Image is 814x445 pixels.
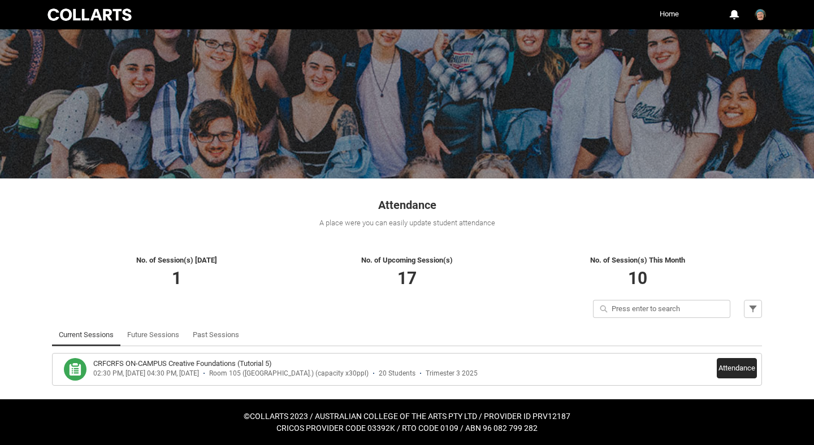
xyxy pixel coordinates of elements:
[426,369,478,378] div: Trimester 3 2025
[717,358,757,378] button: Attendance
[186,324,246,346] li: Past Sessions
[193,324,239,346] a: Past Sessions
[209,369,369,378] div: Room 105 ([GEOGRAPHIC_DATA].) (capacity x30ppl)
[93,358,272,369] h3: CRFCRFS ON-CAMPUS Creative Foundations (Tutorial 5)
[172,268,181,288] span: 1
[593,300,730,318] input: Press enter to search
[361,256,453,264] span: No. of Upcoming Session(s)
[397,268,417,288] span: 17
[744,300,762,318] button: Filter
[136,256,217,264] span: No. of Session(s) [DATE]
[378,198,436,212] span: Attendance
[52,324,120,346] li: Current Sessions
[120,324,186,346] li: Future Sessions
[93,369,199,378] div: 02:30 PM, [DATE] 04:30 PM, [DATE]
[59,324,114,346] a: Current Sessions
[628,268,647,288] span: 10
[755,9,766,20] img: Benjamin.McKenzie
[752,5,769,23] button: User Profile Benjamin.McKenzie
[52,217,762,229] div: A place were you can easily update student attendance
[379,369,415,378] div: 20 Students
[127,324,179,346] a: Future Sessions
[590,256,685,264] span: No. of Session(s) This Month
[657,6,682,23] a: Home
